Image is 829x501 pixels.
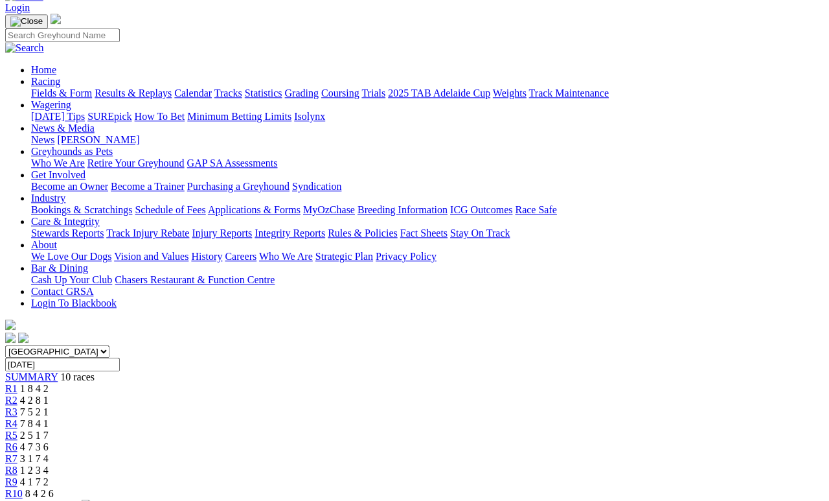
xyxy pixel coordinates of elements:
img: Search [5,42,44,54]
a: Become a Trainer [111,181,185,192]
a: How To Bet [135,111,185,122]
a: Login [5,2,30,13]
a: Breeding Information [358,204,448,215]
a: R5 [5,430,17,441]
a: Care & Integrity [31,216,100,227]
img: Close [10,16,43,27]
span: 8 4 2 6 [25,488,54,499]
img: facebook.svg [5,332,16,343]
a: Home [31,64,56,75]
a: Strategic Plan [315,251,373,262]
a: Coursing [321,87,359,99]
a: Privacy Policy [376,251,437,262]
a: Track Maintenance [529,87,609,99]
a: Injury Reports [192,227,252,239]
a: Vision and Values [114,251,188,262]
button: Toggle navigation [5,14,48,29]
a: Stay On Track [450,227,510,239]
div: Bar & Dining [31,274,824,286]
div: News & Media [31,134,824,146]
span: 2 5 1 7 [20,430,49,441]
a: Syndication [292,181,341,192]
a: News [31,134,54,145]
span: 7 5 2 1 [20,406,49,417]
a: R7 [5,453,17,464]
img: twitter.svg [18,332,28,343]
a: Greyhounds as Pets [31,146,113,157]
a: Fields & Form [31,87,92,99]
div: About [31,251,824,262]
input: Search [5,29,120,42]
a: Contact GRSA [31,286,93,297]
a: R8 [5,465,17,476]
a: Rules & Policies [328,227,398,239]
a: ICG Outcomes [450,204,512,215]
a: 2025 TAB Adelaide Cup [388,87,490,99]
a: R3 [5,406,17,417]
span: 1 8 4 2 [20,383,49,394]
div: Greyhounds as Pets [31,157,824,169]
a: R10 [5,488,23,499]
a: R4 [5,418,17,429]
div: Care & Integrity [31,227,824,239]
a: Bar & Dining [31,262,88,274]
a: Bookings & Scratchings [31,204,132,215]
a: Grading [285,87,319,99]
a: Integrity Reports [255,227,325,239]
a: Stewards Reports [31,227,104,239]
a: Retire Your Greyhound [87,157,185,169]
a: Purchasing a Greyhound [187,181,290,192]
a: Minimum Betting Limits [187,111,291,122]
a: Who We Are [259,251,313,262]
input: Select date [5,358,120,371]
a: Tracks [214,87,242,99]
a: Results & Replays [95,87,172,99]
a: Trials [361,87,385,99]
a: Calendar [174,87,212,99]
span: 10 races [60,371,95,382]
img: logo-grsa-white.png [5,320,16,330]
a: R2 [5,395,17,406]
a: [PERSON_NAME] [57,134,139,145]
div: Industry [31,204,824,216]
a: Industry [31,192,65,204]
a: SUMMARY [5,371,58,382]
span: R6 [5,441,17,452]
a: Login To Blackbook [31,297,117,309]
span: 4 1 7 2 [20,476,49,487]
a: Wagering [31,99,71,110]
a: R9 [5,476,17,487]
span: 4 7 3 6 [20,441,49,452]
a: Cash Up Your Club [31,274,112,285]
a: SUREpick [87,111,131,122]
div: Racing [31,87,824,99]
a: Schedule of Fees [135,204,205,215]
a: Statistics [245,87,282,99]
a: Fact Sheets [400,227,448,239]
a: About [31,239,57,250]
span: 4 2 8 1 [20,395,49,406]
a: Become an Owner [31,181,108,192]
a: Isolynx [294,111,325,122]
a: Racing [31,76,60,87]
a: Weights [493,87,527,99]
a: R1 [5,383,17,394]
a: History [191,251,222,262]
span: 7 8 4 1 [20,418,49,429]
img: logo-grsa-white.png [51,14,61,24]
div: Wagering [31,111,824,122]
a: [DATE] Tips [31,111,85,122]
a: Careers [225,251,256,262]
a: GAP SA Assessments [187,157,278,169]
div: Get Involved [31,181,824,192]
